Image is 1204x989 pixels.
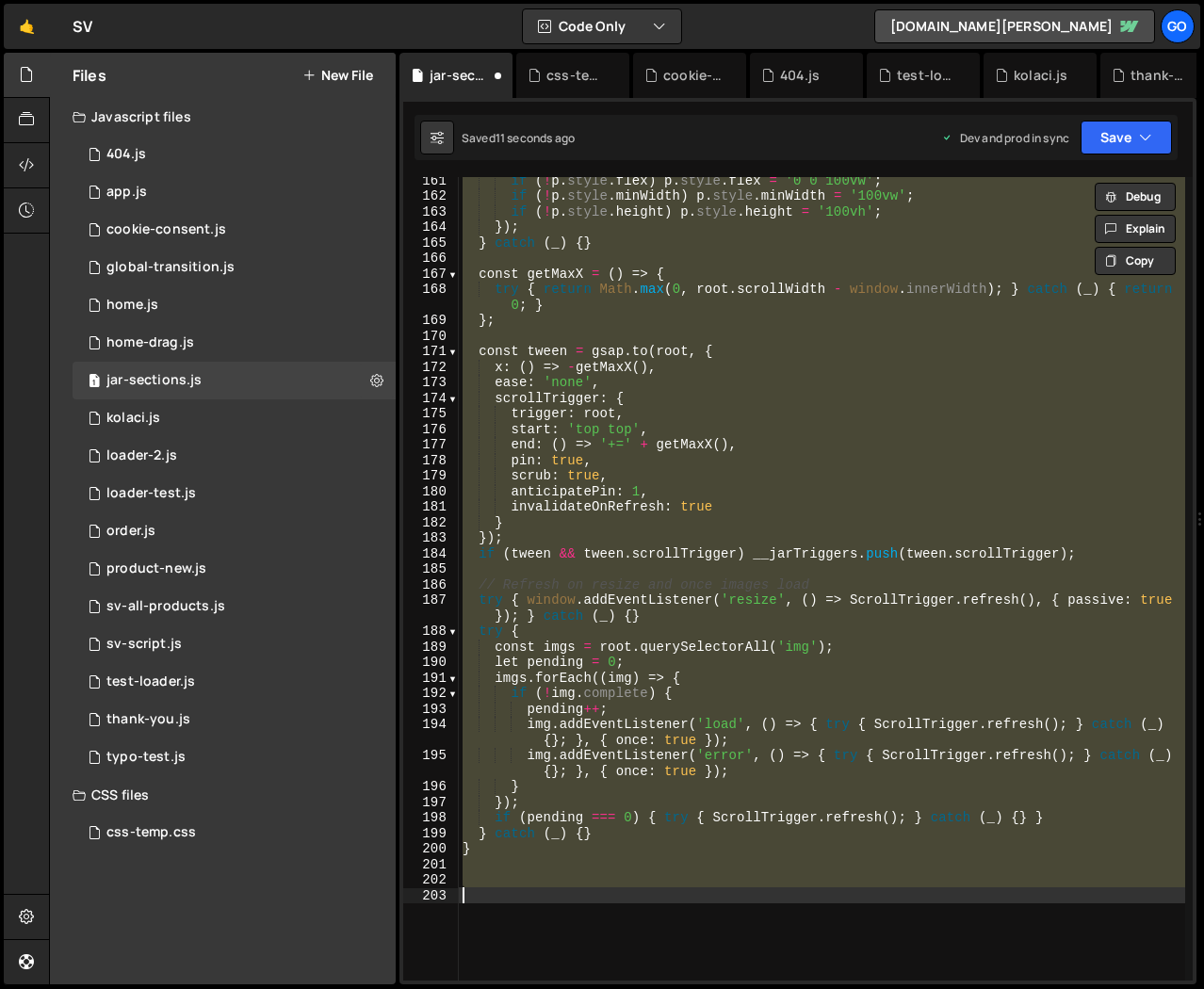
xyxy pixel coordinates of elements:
div: 162 [403,188,459,204]
div: CSS files [50,776,396,814]
div: Javascript files [50,98,396,136]
div: 173 [403,375,459,391]
div: 14248/41299.js [73,512,396,550]
div: test-loader.js [897,66,957,85]
div: 186 [403,577,459,593]
div: 14248/48272.js [73,362,396,399]
div: thank-you.js [106,711,190,728]
div: 404.js [106,146,146,163]
div: css-temp.css [546,66,607,85]
div: 193 [403,702,459,718]
div: 14248/42454.js [73,475,396,512]
div: loader-test.js [106,485,196,502]
div: 14248/46958.js [73,211,396,249]
div: 165 [403,235,459,251]
div: 201 [403,857,459,873]
div: 14248/42526.js [73,437,396,475]
div: 179 [403,468,459,484]
a: go [1161,9,1195,43]
div: 203 [403,888,459,904]
div: 172 [403,360,459,376]
div: css-temp.css [106,824,196,841]
div: Saved [462,130,575,146]
div: home.js [106,297,158,314]
div: 183 [403,530,459,546]
div: 164 [403,219,459,235]
div: 14248/38152.js [73,173,396,211]
div: cookie-consent.js [106,221,226,238]
button: Code Only [523,9,681,43]
div: loader-2.js [106,447,177,464]
div: 190 [403,655,459,671]
div: jar-sections.js [430,66,490,85]
div: 176 [403,422,459,438]
div: 14248/40457.js [73,324,396,362]
div: 168 [403,282,459,313]
button: Save [1081,121,1172,154]
div: 188 [403,624,459,640]
div: cookie-consent.js [663,66,724,85]
div: 163 [403,204,459,220]
div: 194 [403,717,459,748]
div: sv-script.js [106,636,182,653]
div: typo-test.js [106,749,186,766]
div: 174 [403,391,459,407]
div: 177 [403,437,459,453]
div: 14248/46532.js [73,136,396,173]
div: 14248/45841.js [73,399,396,437]
div: order.js [106,523,155,540]
div: 182 [403,515,459,531]
div: 14248/36682.js [73,588,396,625]
div: 181 [403,499,459,515]
div: SV [73,15,92,38]
div: Dev and prod in sync [941,130,1069,146]
div: 166 [403,251,459,267]
div: 196 [403,779,459,795]
div: 192 [403,686,459,702]
div: 195 [403,748,459,779]
div: 14248/41685.js [73,249,396,286]
div: 11 seconds ago [496,130,575,146]
div: 14248/38037.css [73,814,396,851]
div: thank-you.js [1131,66,1191,85]
div: 161 [403,173,459,189]
button: Debug [1095,183,1176,211]
div: 187 [403,592,459,624]
button: New File [302,68,373,83]
div: 202 [403,872,459,888]
div: kolaci.js [1014,66,1067,85]
div: 170 [403,329,459,345]
div: 404.js [780,66,820,85]
div: test-loader.js [106,673,195,690]
div: 197 [403,795,459,811]
div: 199 [403,826,459,842]
div: 14248/43355.js [73,738,396,776]
div: 198 [403,810,459,826]
div: 175 [403,406,459,422]
div: 178 [403,453,459,469]
div: 200 [403,841,459,857]
div: global-transition.js [106,259,235,276]
div: app.js [106,184,147,201]
div: 185 [403,561,459,577]
span: 1 [89,375,100,390]
div: kolaci.js [106,410,160,427]
div: 14248/46529.js [73,663,396,701]
div: home-drag.js [106,334,194,351]
div: 14248/42099.js [73,701,396,738]
div: 167 [403,267,459,283]
a: [DOMAIN_NAME][PERSON_NAME] [874,9,1155,43]
div: sv-all-products.js [106,598,225,615]
h2: Files [73,65,106,86]
div: 169 [403,313,459,329]
div: product-new.js [106,560,206,577]
div: 180 [403,484,459,500]
div: 189 [403,640,459,656]
div: 14248/38890.js [73,286,396,324]
a: 🤙 [4,4,50,49]
button: Explain [1095,215,1176,243]
div: jar-sections.js [106,372,202,389]
button: Copy [1095,247,1176,275]
div: 14248/39945.js [73,550,396,588]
